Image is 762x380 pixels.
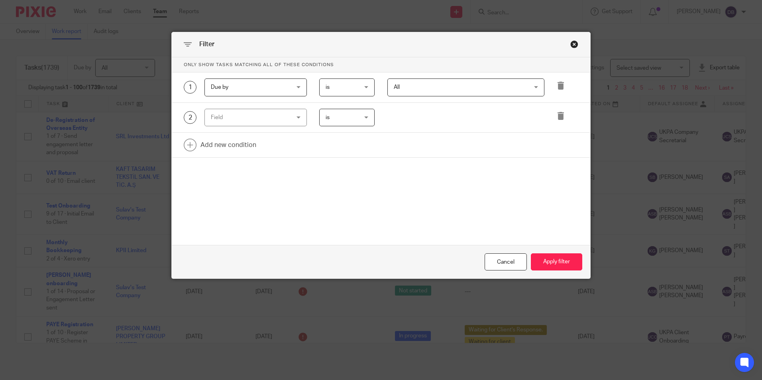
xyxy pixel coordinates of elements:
p: Only show tasks matching all of these conditions [172,57,590,72]
div: 2 [184,111,196,124]
button: Apply filter [531,253,582,270]
div: 1 [184,81,196,94]
span: All [394,84,400,90]
span: is [326,84,330,90]
div: Field [211,109,287,126]
span: Due by [211,84,228,90]
div: Close this dialog window [570,40,578,48]
span: is [326,115,330,120]
span: Filter [199,41,214,47]
div: Close this dialog window [485,253,527,270]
